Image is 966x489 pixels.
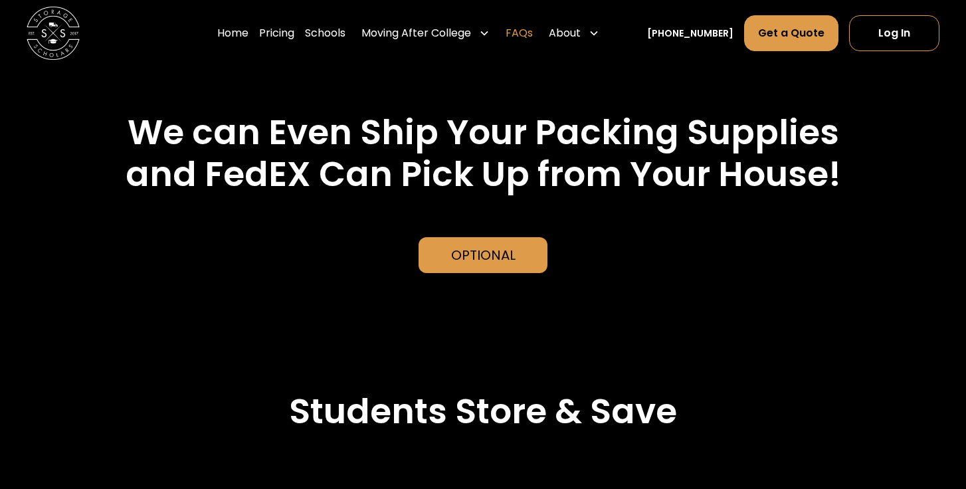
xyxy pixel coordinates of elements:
a: FAQs [506,15,533,52]
h2: We can Even Ship Your Packing Supplies and FedEX Can Pick Up from Your House! [92,112,874,195]
a: Home [217,15,248,52]
div: Moving After College [356,15,495,52]
div: About [543,15,605,52]
a: Log In [849,15,939,51]
a: Pricing [259,15,294,52]
h2: Students Store & Save [289,391,677,432]
div: Moving After College [361,25,471,41]
a: [PHONE_NUMBER] [647,27,733,41]
div: About [549,25,581,41]
img: Storage Scholars main logo [27,7,80,60]
a: Get a Quote [744,15,838,51]
div: Optional [451,245,516,265]
a: Schools [305,15,345,52]
a: home [27,7,80,60]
